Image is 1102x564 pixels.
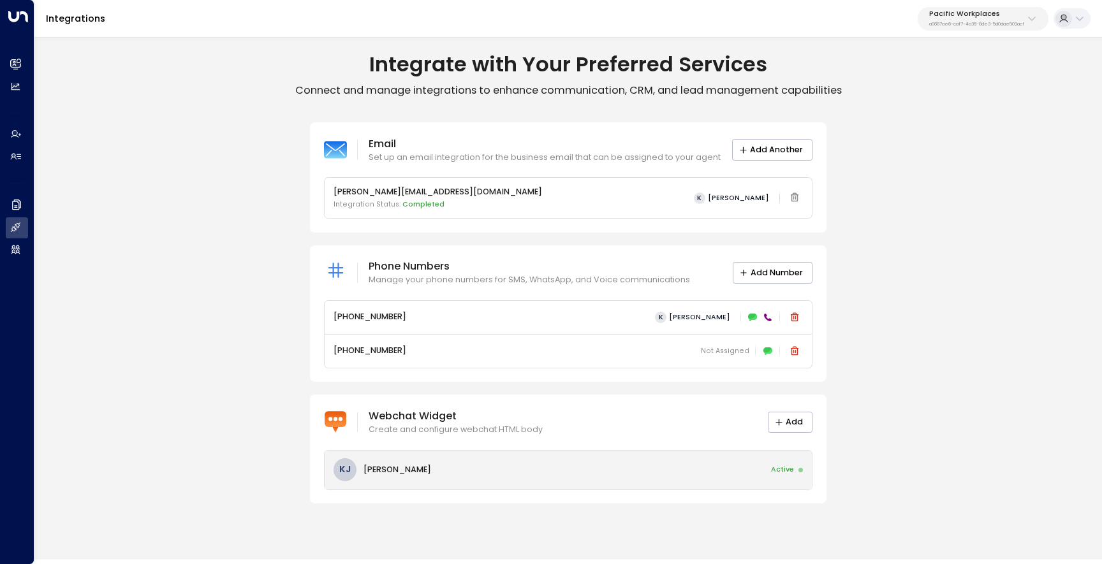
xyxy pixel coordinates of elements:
[369,274,690,286] p: Manage your phone numbers for SMS, WhatsApp, and Voice communications
[929,22,1024,27] p: a0687ae6-caf7-4c35-8de3-5d0dae502acf
[334,199,542,210] p: Integration Status:
[694,192,705,204] span: K
[761,345,774,357] div: SMS (Active)
[364,464,431,476] p: [PERSON_NAME]
[34,52,1102,77] h1: Integrate with Your Preferred Services
[747,311,759,323] div: SMS (Active)
[369,424,543,436] p: Create and configure webchat HTML body
[650,309,735,325] button: K[PERSON_NAME]
[918,7,1048,31] button: Pacific Workplacesa0687ae6-caf7-4c35-8de3-5d0dae502acf
[786,308,803,326] button: Delete phone number
[768,412,812,433] button: Add
[708,194,769,202] span: [PERSON_NAME]
[771,465,794,475] span: Active
[786,342,803,359] button: Delete phone number
[786,189,803,207] span: Email integration cannot be deleted while linked to an active agent. Please deactivate the agent ...
[334,345,406,357] p: [PHONE_NUMBER]
[701,346,749,356] span: Not Assigned
[369,409,543,424] p: Webchat Widget
[334,311,406,323] p: [PHONE_NUMBER]
[929,10,1024,18] p: Pacific Workplaces
[733,262,812,284] button: Add Number
[334,458,356,481] div: KJ
[655,312,666,323] span: K
[669,314,730,321] span: [PERSON_NAME]
[732,139,812,161] button: Add Another
[334,186,542,198] p: [PERSON_NAME][EMAIL_ADDRESS][DOMAIN_NAME]
[46,12,105,25] a: Integrations
[369,259,690,274] p: Phone Numbers
[689,190,774,206] button: K[PERSON_NAME]
[402,199,444,209] span: Completed
[761,311,774,323] div: VOICE (Active)
[34,83,1102,98] p: Connect and manage integrations to enhance communication, CRM, and lead management capabilities
[369,136,721,152] p: Email
[369,152,721,164] p: Set up an email integration for the business email that can be assigned to your agent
